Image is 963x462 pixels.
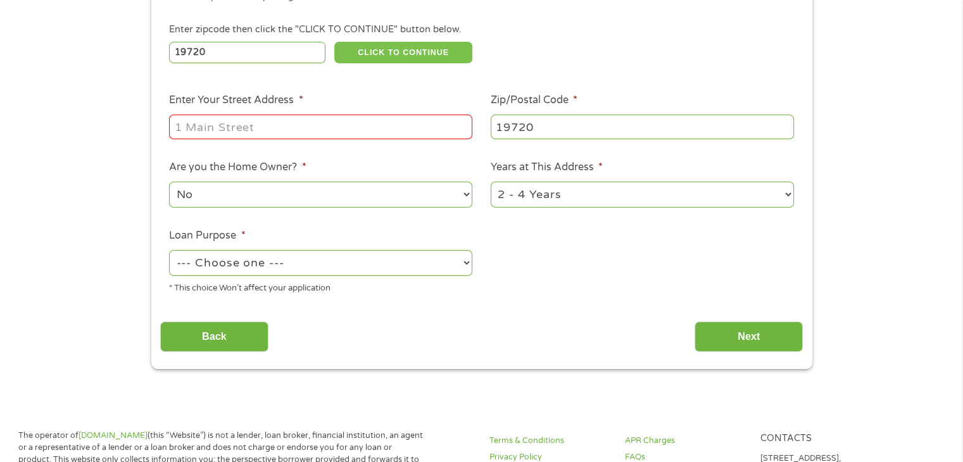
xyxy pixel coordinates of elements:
input: Enter Zipcode (e.g 01510) [169,42,325,63]
input: Back [160,322,268,353]
a: APR Charges [625,435,745,447]
label: Are you the Home Owner? [169,161,306,174]
div: * This choice Won’t affect your application [169,278,472,295]
div: Enter zipcode then click the "CLICK TO CONTINUE" button below. [169,23,793,37]
button: CLICK TO CONTINUE [334,42,472,63]
input: 1 Main Street [169,115,472,139]
label: Zip/Postal Code [491,94,577,107]
input: Next [695,322,803,353]
a: [DOMAIN_NAME] [79,430,148,440]
label: Enter Your Street Address [169,94,303,107]
a: Terms & Conditions [489,435,610,447]
label: Loan Purpose [169,229,245,242]
h4: Contacts [760,433,880,445]
label: Years at This Address [491,161,603,174]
